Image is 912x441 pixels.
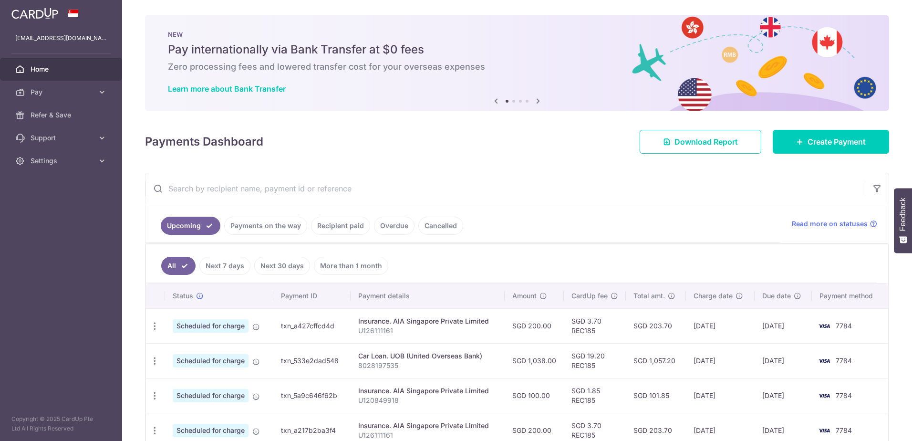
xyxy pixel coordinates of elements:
[633,291,665,301] span: Total amt.
[626,343,686,378] td: SGD 1,057.20
[173,424,249,437] span: Scheduled for charge
[351,283,505,308] th: Payment details
[505,308,564,343] td: SGD 200.00
[755,378,812,413] td: [DATE]
[836,322,852,330] span: 7784
[173,389,249,402] span: Scheduled for charge
[31,64,93,74] span: Home
[168,61,866,73] h6: Zero processing fees and lowered transfer cost for your overseas expenses
[564,308,626,343] td: SGD 3.70 REC185
[145,15,889,111] img: Bank transfer banner
[773,130,889,154] a: Create Payment
[358,386,497,396] div: Insurance. AIA Singapore Private Limited
[311,217,370,235] a: Recipient paid
[168,42,866,57] h5: Pay internationally via Bank Transfer at $0 fees
[358,361,497,370] p: 8028197535
[161,217,220,235] a: Upcoming
[273,378,351,413] td: txn_5a9c646f62b
[173,291,193,301] span: Status
[815,320,834,332] img: Bank Card
[199,257,250,275] a: Next 7 days
[815,390,834,401] img: Bank Card
[836,357,852,365] span: 7784
[358,316,497,326] div: Insurance. AIA Singapore Private Limited
[31,156,93,166] span: Settings
[254,257,310,275] a: Next 30 days
[894,188,912,253] button: Feedback - Show survey
[358,326,497,336] p: U126111161
[640,130,761,154] a: Download Report
[145,133,263,150] h4: Payments Dashboard
[836,391,852,399] span: 7784
[808,136,866,147] span: Create Payment
[686,378,754,413] td: [DATE]
[273,308,351,343] td: txn_a427cffcd4d
[792,219,877,229] a: Read more on statuses
[31,110,93,120] span: Refer & Save
[626,378,686,413] td: SGD 101.85
[512,291,537,301] span: Amount
[571,291,608,301] span: CardUp fee
[694,291,733,301] span: Charge date
[564,378,626,413] td: SGD 1.85 REC185
[564,343,626,378] td: SGD 19.20 REC185
[374,217,415,235] a: Overdue
[812,283,888,308] th: Payment method
[836,426,852,434] span: 7784
[686,308,754,343] td: [DATE]
[755,308,812,343] td: [DATE]
[755,343,812,378] td: [DATE]
[273,283,351,308] th: Payment ID
[314,257,388,275] a: More than 1 month
[626,308,686,343] td: SGD 203.70
[762,291,791,301] span: Due date
[31,133,93,143] span: Support
[224,217,307,235] a: Payments on the way
[418,217,463,235] a: Cancelled
[899,198,907,231] span: Feedback
[686,343,754,378] td: [DATE]
[31,87,93,97] span: Pay
[505,343,564,378] td: SGD 1,038.00
[145,173,866,204] input: Search by recipient name, payment id or reference
[505,378,564,413] td: SGD 100.00
[358,421,497,430] div: Insurance. AIA Singapore Private Limited
[358,396,497,405] p: U120849918
[168,31,866,38] p: NEW
[358,430,497,440] p: U126111161
[161,257,196,275] a: All
[11,8,58,19] img: CardUp
[173,354,249,367] span: Scheduled for charge
[815,355,834,367] img: Bank Card
[792,219,868,229] span: Read more on statuses
[273,343,351,378] td: txn_533e2dad548
[173,319,249,333] span: Scheduled for charge
[674,136,738,147] span: Download Report
[168,84,286,94] a: Learn more about Bank Transfer
[15,33,107,43] p: [EMAIL_ADDRESS][DOMAIN_NAME]
[358,351,497,361] div: Car Loan. UOB (United Overseas Bank)
[815,425,834,436] img: Bank Card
